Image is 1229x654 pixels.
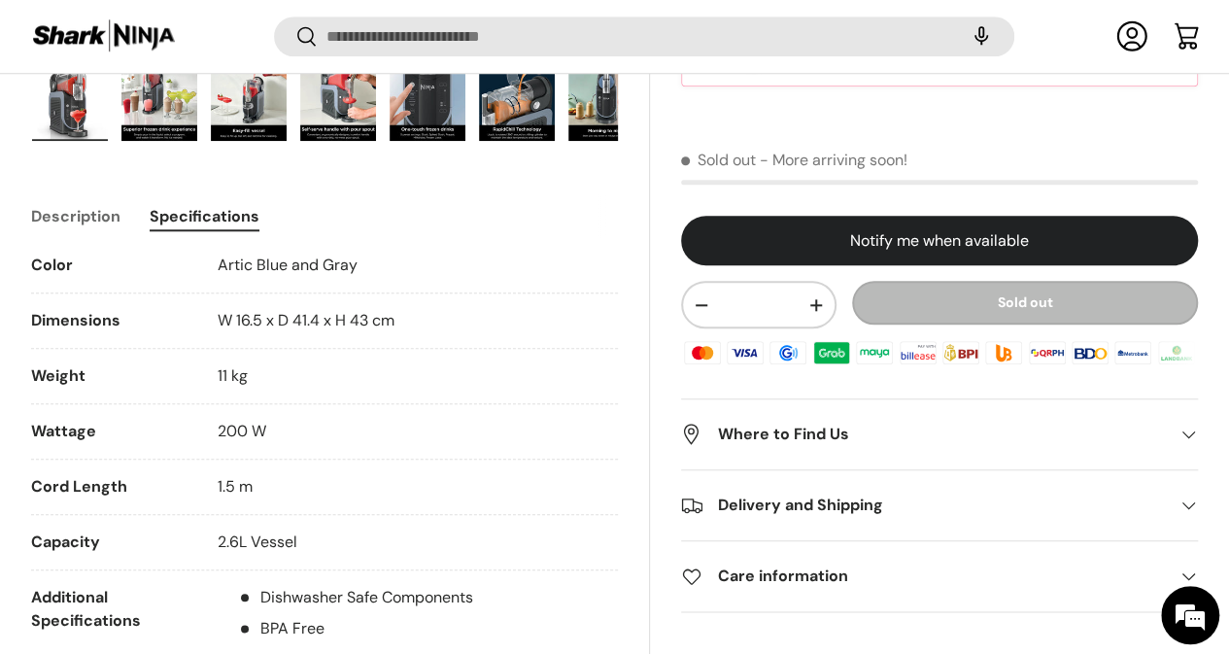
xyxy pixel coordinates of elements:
h2: Care information [681,566,1167,589]
div: Minimize live chat window [319,10,365,56]
summary: Delivery and Shipping [681,471,1198,541]
img: Ninja SLUSHi™ Professional Frozen Drink Maker [32,63,108,141]
summary: Care information [681,542,1198,612]
img: metrobank [1111,338,1154,367]
span: We're online! [113,200,268,396]
div: Capacity [31,531,187,554]
img: Ninja SLUSHi™ Professional Frozen Drink Maker [211,63,287,141]
div: Color [31,254,187,277]
img: ubp [982,338,1025,367]
img: Ninja SLUSHi™ Professional Frozen Drink Maker [121,63,197,141]
img: Ninja SLUSHi™ Professional Frozen Drink Maker [300,63,376,141]
span: Sold out [681,151,756,171]
textarea: Type your message and hit 'Enter' [10,442,370,510]
li: Dishwasher Safe Components [237,586,473,609]
div: Chat with us now [101,109,326,134]
span: 1.5 m [218,476,253,497]
span: Artic Blue and Gray [218,255,358,275]
img: visa [724,338,767,367]
img: Shark Ninja Philippines [31,17,177,55]
div: Weight [31,364,187,388]
img: bpi [939,338,982,367]
li: BPA Free [237,617,473,640]
span: 200 W [218,421,266,441]
img: grabpay [810,338,853,367]
h2: Where to Find Us [681,424,1167,447]
summary: Where to Find Us [681,400,1198,470]
div: Wattage [31,420,187,443]
div: Cord Length [31,475,187,499]
p: - More arriving soon! [760,151,907,171]
div: Dimensions [31,309,187,332]
img: landbank [1155,338,1198,367]
div: Additional Specifications [31,586,187,640]
img: billease [896,338,939,367]
img: qrph [1026,338,1069,367]
button: Description [31,194,120,238]
h2: Delivery and Shipping [681,495,1167,518]
speech-search-button: Search by voice [950,16,1012,58]
span: W 16.5 x D 41.4 x H 43 cm [218,310,394,330]
button: Specifications [150,194,259,238]
img: Ninja SLUSHi™ Professional Frozen Drink Maker [390,63,465,141]
img: maya [853,338,896,367]
img: gcash [767,338,809,367]
button: Sold out [852,282,1198,326]
span: 2.6L Vessel [218,532,297,552]
span: 11 kg [218,365,248,386]
img: bdo [1069,338,1111,367]
img: Ninja SLUSHi™ Professional Frozen Drink Maker [479,63,555,141]
img: master [681,338,724,367]
img: Ninja SLUSHi™ Professional Frozen Drink Maker [568,63,644,141]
